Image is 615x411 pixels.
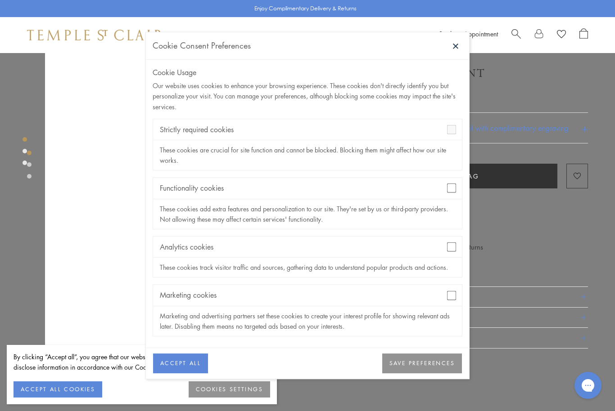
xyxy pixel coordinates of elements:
[213,31,264,40] a: High JewelleryHigh Jewellery
[153,67,462,78] div: Cookie Usage
[14,352,270,372] div: By clicking “Accept all”, you agree that our website can store cookies on your device and disclos...
[27,30,163,40] img: Temple St. Clair
[557,28,566,42] a: View Wishlist
[254,4,357,13] p: Enjoy Complimentary Delivery & Returns
[14,381,102,398] button: ACCEPT ALL COOKIES
[382,353,462,373] button: SAVE PREFERENCES
[153,178,462,199] div: Functionality cookies
[354,308,588,328] button: Shipping & Returns
[153,285,462,306] div: Marketing cookies
[181,31,199,40] a: ShopShop
[153,353,208,373] button: ACCEPT ALL
[153,119,462,140] div: Strictly required cookies
[511,28,521,42] a: Search
[153,258,462,277] div: These cookies track visitor traffic and sources, gathering data to understand popular products an...
[354,287,588,307] button: Product Details
[354,328,588,348] button: Gifting
[153,39,251,53] div: Cookie Consent Preferences
[153,237,462,258] div: Analytics cookies
[153,81,462,112] div: Our website uses cookies to enhance your browsing experience. These cookies don't directly identi...
[570,369,606,402] iframe: Gorgias live chat messenger
[45,53,340,348] img: 18K Libra Pendant
[153,140,462,170] div: These cookies are crucial for site function and cannot be blocked. Blocking them might affect how...
[582,120,588,136] h4: +
[579,28,588,42] a: Open Shopping Bag
[278,31,388,40] a: World of [DEMOGRAPHIC_DATA]World of [DEMOGRAPHIC_DATA]
[439,29,498,38] a: Book an Appointment
[23,135,27,172] div: Product gallery navigation
[181,30,388,41] nav: Main navigation
[153,199,462,229] div: These cookies add extra features and personalization to our site. They're set by us or third-part...
[153,306,462,336] div: Marketing and advertising partners set these cookies to create your interest profile for showing ...
[354,81,588,93] span: Web Exclusive
[189,381,270,398] button: COOKIES SETTINGS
